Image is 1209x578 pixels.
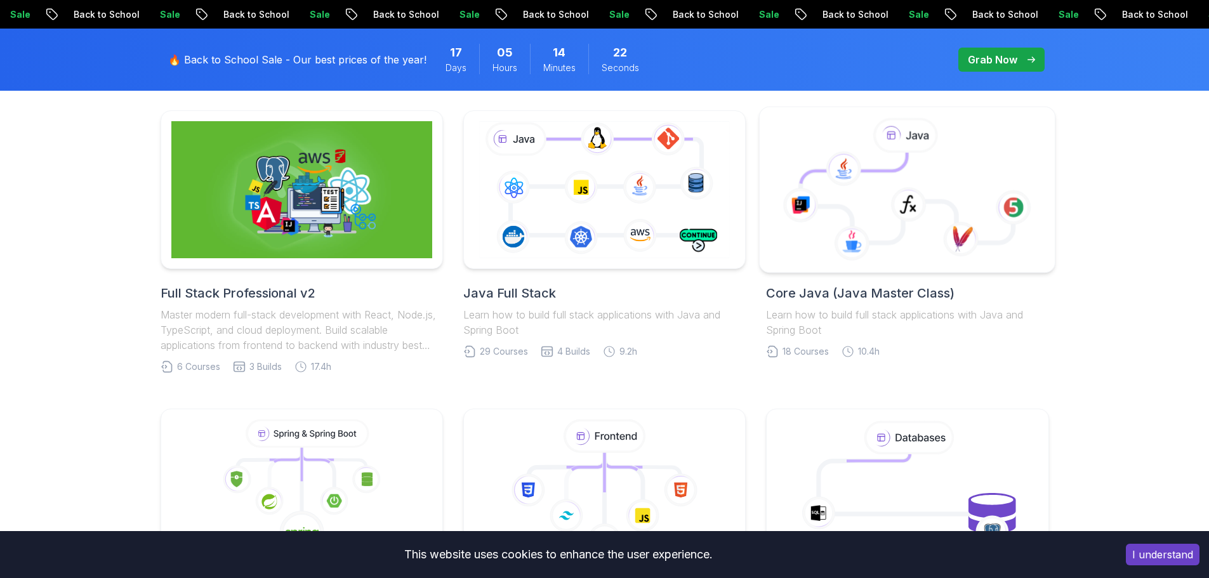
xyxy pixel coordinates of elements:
div: This website uses cookies to enhance the user experience. [10,541,1107,568]
p: Learn how to build full stack applications with Java and Spring Boot [766,307,1048,338]
p: Back to School [513,8,599,21]
h2: Core Java (Java Master Class) [766,284,1048,302]
span: 3 Builds [249,360,282,373]
p: Back to School [1112,8,1198,21]
p: Back to School [63,8,150,21]
span: Minutes [543,62,576,74]
button: Accept cookies [1126,544,1199,565]
span: 9.2h [619,345,637,358]
p: Sale [599,8,640,21]
p: Back to School [213,8,300,21]
span: 18 Courses [783,345,829,358]
p: Sale [1048,8,1089,21]
p: Sale [150,8,190,21]
span: 4 Builds [557,345,590,358]
span: 10.4h [858,345,880,358]
p: Sale [449,8,490,21]
h2: Java Full Stack [463,284,746,302]
img: Full Stack Professional v2 [171,121,432,258]
span: Seconds [602,62,639,74]
span: 22 Seconds [613,44,627,62]
p: Back to School [962,8,1048,21]
p: Back to School [663,8,749,21]
span: Days [446,62,466,74]
span: 17.4h [311,360,331,373]
span: Hours [492,62,517,74]
p: Grab Now [968,52,1017,67]
p: Back to School [812,8,899,21]
p: Back to School [363,8,449,21]
p: Master modern full-stack development with React, Node.js, TypeScript, and cloud deployment. Build... [161,307,443,353]
span: 29 Courses [480,345,528,358]
span: 17 Days [450,44,462,62]
p: Sale [899,8,939,21]
p: 🔥 Back to School Sale - Our best prices of the year! [168,52,426,67]
span: 5 Hours [497,44,513,62]
a: Core Java (Java Master Class)Learn how to build full stack applications with Java and Spring Boot... [766,110,1048,358]
a: Java Full StackLearn how to build full stack applications with Java and Spring Boot29 Courses4 Bu... [463,110,746,358]
a: Full Stack Professional v2Full Stack Professional v2Master modern full-stack development with Rea... [161,110,443,373]
p: Learn how to build full stack applications with Java and Spring Boot [463,307,746,338]
h2: Full Stack Professional v2 [161,284,443,302]
span: 14 Minutes [553,44,565,62]
p: Sale [749,8,789,21]
span: 6 Courses [177,360,220,373]
p: Sale [300,8,340,21]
